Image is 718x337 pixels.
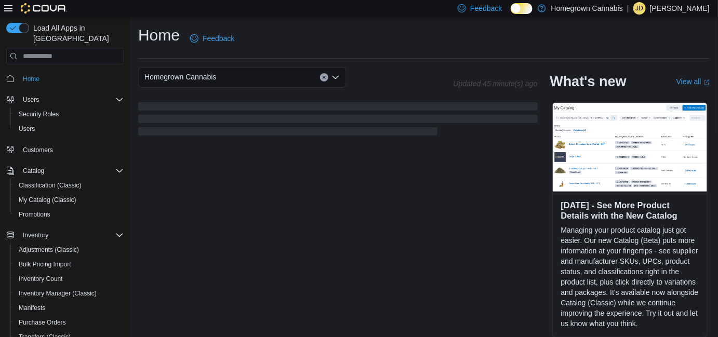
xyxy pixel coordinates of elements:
a: Classification (Classic) [15,179,86,192]
a: Home [19,73,44,85]
span: Customers [23,146,53,154]
button: Catalog [19,165,48,177]
span: Load All Apps in [GEOGRAPHIC_DATA] [29,23,124,44]
a: Adjustments (Classic) [15,244,83,256]
span: Bulk Pricing Import [19,260,71,268]
a: Promotions [15,208,55,221]
a: Security Roles [15,108,63,120]
span: JD [636,2,644,15]
button: Inventory Count [10,272,128,286]
button: Users [2,92,128,107]
span: Inventory [19,229,124,241]
span: Classification (Classic) [19,181,82,190]
a: Users [15,123,39,135]
a: Manifests [15,302,49,314]
a: Inventory Count [15,273,67,285]
span: Security Roles [19,110,59,118]
a: Bulk Pricing Import [15,258,75,271]
span: Classification (Classic) [15,179,124,192]
span: Adjustments (Classic) [15,244,124,256]
span: Catalog [19,165,124,177]
button: Customers [2,142,128,157]
span: Inventory Manager (Classic) [19,289,97,298]
span: My Catalog (Classic) [19,196,76,204]
span: Inventory Manager (Classic) [15,287,124,300]
span: Inventory Count [19,275,63,283]
button: Home [2,71,128,86]
a: Purchase Orders [15,316,70,329]
button: Users [10,122,128,136]
p: Managing your product catalog just got easier. Our new Catalog (Beta) puts more information at yo... [561,225,699,329]
button: Clear input [320,73,328,82]
span: Home [19,72,124,85]
p: Updated 45 minute(s) ago [454,79,538,88]
button: Purchase Orders [10,315,128,330]
span: Feedback [203,33,234,44]
p: | [627,2,629,15]
div: Jordan Denomme [633,2,646,15]
a: View allExternal link [676,77,710,86]
button: Bulk Pricing Import [10,257,128,272]
button: Security Roles [10,107,128,122]
img: Cova [21,3,67,14]
h2: What's new [550,73,627,90]
span: Purchase Orders [15,316,124,329]
span: Users [19,93,124,106]
p: Homegrown Cannabis [551,2,623,15]
p: [PERSON_NAME] [650,2,710,15]
button: Promotions [10,207,128,222]
button: Inventory Manager (Classic) [10,286,128,301]
span: Dark Mode [511,14,511,15]
span: Security Roles [15,108,124,120]
svg: External link [703,79,710,86]
span: Inventory Count [15,273,124,285]
button: Classification (Classic) [10,178,128,193]
span: Users [19,125,35,133]
span: Loading [138,104,538,138]
h3: [DATE] - See More Product Details with the New Catalog [561,200,699,221]
input: Dark Mode [511,3,533,14]
span: Inventory [23,231,48,239]
a: Feedback [186,28,238,49]
span: Feedback [470,3,502,14]
span: Users [23,96,39,104]
span: Homegrown Cannabis [144,71,217,83]
button: Adjustments (Classic) [10,242,128,257]
button: Catalog [2,164,128,178]
a: Customers [19,144,57,156]
a: Inventory Manager (Classic) [15,287,101,300]
a: My Catalog (Classic) [15,194,81,206]
span: Manifests [19,304,45,312]
span: Promotions [15,208,124,221]
button: Users [19,93,43,106]
span: My Catalog (Classic) [15,194,124,206]
span: Purchase Orders [19,318,66,327]
button: Inventory [19,229,52,241]
span: Catalog [23,167,44,175]
span: Manifests [15,302,124,314]
span: Bulk Pricing Import [15,258,124,271]
button: Inventory [2,228,128,242]
button: Manifests [10,301,128,315]
span: Adjustments (Classic) [19,246,79,254]
span: Customers [19,143,124,156]
span: Home [23,75,39,83]
button: My Catalog (Classic) [10,193,128,207]
h1: Home [138,25,180,46]
button: Open list of options [331,73,340,82]
span: Users [15,123,124,135]
span: Promotions [19,210,50,219]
